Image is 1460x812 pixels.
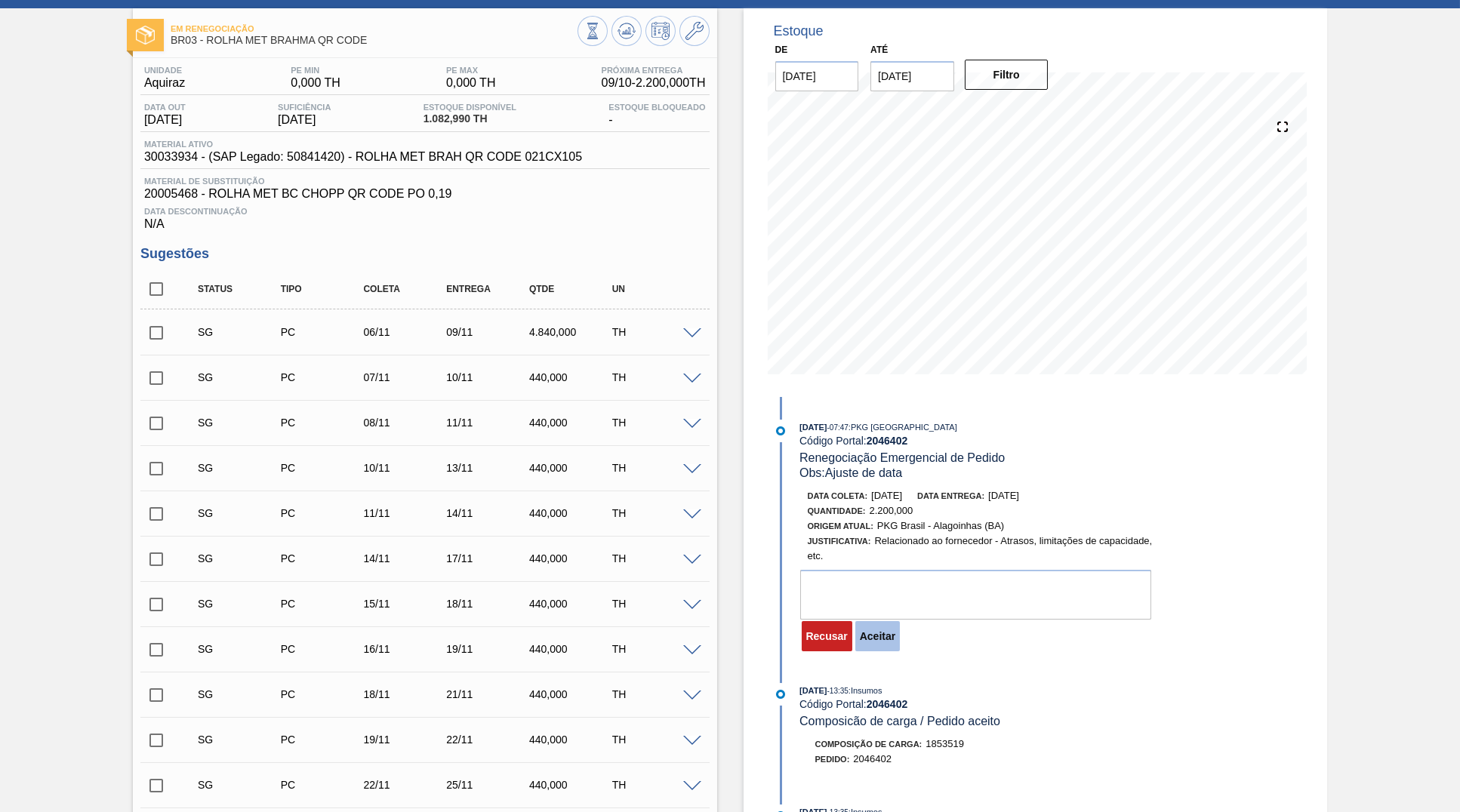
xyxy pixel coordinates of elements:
span: Quantidade : [808,506,866,515]
span: Material ativo [144,140,582,149]
div: Pedido de Compra [277,598,370,610]
span: [DATE] [144,113,186,127]
div: Entrega [442,284,535,294]
label: De [775,45,788,55]
div: 09/11/2025 [442,326,535,338]
div: 440,000 [525,688,618,700]
span: [DATE] [278,113,331,127]
span: [DATE] [988,490,1019,501]
span: Data entrega: [917,491,984,500]
div: 4.840,000 [525,326,618,338]
div: 19/11/2025 [359,734,452,746]
div: TH [608,779,701,791]
button: Recusar [802,621,852,651]
span: 2046402 [853,753,892,764]
span: PE MIN [291,66,340,75]
div: 13/11/2025 [442,462,535,474]
input: dd/mm/yyyy [775,61,859,91]
span: [DATE] [799,423,827,432]
strong: 2046402 [867,698,908,710]
div: 25/11/2025 [442,779,535,791]
button: Programar Estoque [645,16,676,46]
span: 0,000 TH [446,76,496,90]
div: Sugestão Criada [194,326,287,338]
div: 19/11/2025 [442,643,535,655]
span: Renegociação Emergencial de Pedido [799,451,1005,464]
span: Material de Substituição [144,177,706,186]
span: Justificativa: [808,537,871,546]
span: [DATE] [799,686,827,695]
div: Coleta [359,284,452,294]
div: 10/11/2025 [359,462,452,474]
div: Pedido de Compra [277,371,370,383]
button: Ir ao Master Data / Geral [679,16,710,46]
span: 20005468 - ROLHA MET BC CHOPP QR CODE PO 0,19 [144,187,706,201]
div: TH [608,552,701,564]
div: 15/11/2025 [359,598,452,610]
div: 11/11/2025 [359,507,452,519]
span: Aquiraz [144,76,185,90]
span: 2.200,000 [870,505,913,516]
div: Estoque [774,23,824,39]
div: TH [608,643,701,655]
div: 14/11/2025 [442,507,535,519]
span: Data coleta: [808,491,868,500]
div: TH [608,371,701,383]
img: atual [776,690,785,699]
div: 16/11/2025 [359,643,452,655]
div: TH [608,326,701,338]
span: Próxima Entrega [602,66,706,75]
div: Status [194,284,287,294]
strong: 2046402 [867,435,908,447]
div: Sugestão Criada [194,643,287,655]
div: TH [608,688,701,700]
div: TH [608,734,701,746]
div: 440,000 [525,734,618,746]
span: Unidade [144,66,185,75]
span: 30033934 - (SAP Legado: 50841420) - ROLHA MET BRAH QR CODE 021CX105 [144,150,582,164]
span: : PKG [GEOGRAPHIC_DATA] [849,423,957,432]
div: - [605,103,709,127]
div: Tipo [277,284,370,294]
div: TH [608,598,701,610]
div: 440,000 [525,643,618,655]
span: Pedido : [815,755,850,764]
span: - 13:35 [827,687,849,695]
div: Sugestão Criada [194,598,287,610]
span: PE MAX [446,66,496,75]
span: Em Renegociação [171,24,578,33]
div: Pedido de Compra [277,552,370,564]
div: 17/11/2025 [442,552,535,564]
span: 1.082,990 TH [424,113,516,125]
span: Composição de Carga : [815,740,923,749]
span: : Insumos [849,686,882,695]
h3: Sugestões [140,246,710,262]
span: Suficiência [278,103,331,112]
span: Obs: Ajuste de data [799,466,902,479]
div: N/A [140,201,710,231]
div: 440,000 [525,371,618,383]
div: 440,000 [525,417,618,429]
div: 22/11/2025 [359,779,452,791]
div: Pedido de Compra [277,643,370,655]
span: Data out [144,103,186,112]
span: [DATE] [871,490,902,501]
div: 07/11/2025 [359,371,452,383]
div: Sugestão Criada [194,552,287,564]
div: Código Portal: [799,698,1158,710]
span: BR03 - ROLHA MET BRAHMA QR CODE [171,35,578,46]
div: 22/11/2025 [442,734,535,746]
div: Pedido de Compra [277,734,370,746]
div: 08/11/2025 [359,417,452,429]
div: Pedido de Compra [277,326,370,338]
span: Estoque Disponível [424,103,516,112]
div: 440,000 [525,779,618,791]
div: 18/11/2025 [442,598,535,610]
div: Sugestão Criada [194,417,287,429]
div: Pedido de Compra [277,779,370,791]
span: Composicão de carga / Pedido aceito [799,715,1000,727]
img: Ícone [136,26,155,45]
div: TH [608,417,701,429]
div: 440,000 [525,462,618,474]
button: Filtro [965,60,1049,90]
